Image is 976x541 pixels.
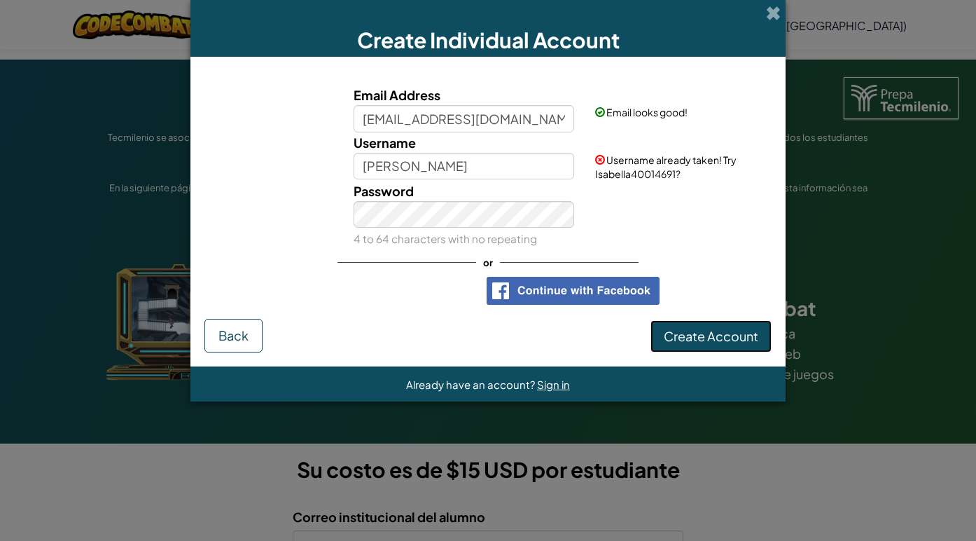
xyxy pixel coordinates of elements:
iframe: Botón Iniciar sesión con Google [309,275,480,306]
span: Email Address [354,87,440,103]
span: or [476,252,500,273]
span: Username already taken! Try Isabella40014691? [595,153,737,180]
button: Back [204,319,263,352]
span: Already have an account? [406,378,537,391]
small: 4 to 64 characters with no repeating [354,232,537,245]
img: facebook_sso_button2.png [487,277,660,305]
span: Create Account [664,328,758,344]
button: Create Account [650,320,772,352]
a: Sign in [537,378,570,391]
span: Email looks good! [606,106,688,118]
span: Username [354,135,416,151]
span: Password [354,183,414,199]
span: Create Individual Account [357,27,620,53]
span: Back [218,327,249,343]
